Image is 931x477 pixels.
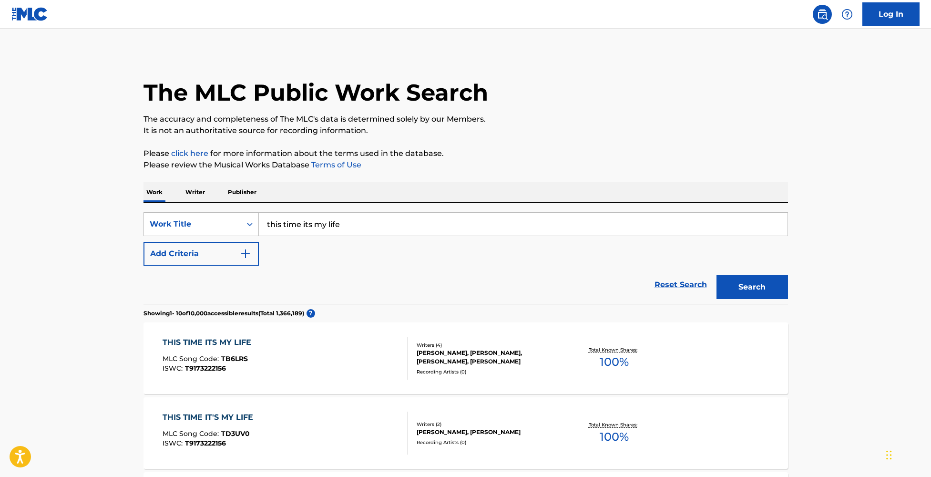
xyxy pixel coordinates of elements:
[143,78,488,107] h1: The MLC Public Work Search
[841,9,853,20] img: help
[600,428,629,446] span: 100 %
[417,428,561,436] div: [PERSON_NAME], [PERSON_NAME]
[225,182,259,202] p: Publisher
[143,125,788,136] p: It is not an authoritative source for recording information.
[143,309,304,318] p: Showing 1 - 10 of 10,000 accessible results (Total 1,366,189 )
[883,431,931,477] iframe: Chat Widget
[589,346,640,353] p: Total Known Shares:
[716,275,788,299] button: Search
[589,421,640,428] p: Total Known Shares:
[143,212,788,304] form: Search Form
[417,349,561,366] div: [PERSON_NAME], [PERSON_NAME], [PERSON_NAME], [PERSON_NAME]
[817,9,828,20] img: search
[221,429,250,438] span: TD3UV0
[163,412,258,423] div: THIS TIME IT'S MY LIFE
[600,353,629,371] span: 100 %
[171,149,208,158] a: click here
[417,342,561,349] div: Writers ( 4 )
[163,429,221,438] span: MLC Song Code :
[185,364,226,373] span: T9173222156
[143,242,259,266] button: Add Criteria
[143,397,788,469] a: THIS TIME IT'S MY LIFEMLC Song Code:TD3UV0ISWC:T9173222156Writers (2)[PERSON_NAME], [PERSON_NAME]...
[185,439,226,447] span: T9173222156
[163,364,185,373] span: ISWC :
[183,182,208,202] p: Writer
[163,337,256,348] div: THIS TIME ITS MY LIFE
[143,148,788,159] p: Please for more information about the terms used in the database.
[417,421,561,428] div: Writers ( 2 )
[163,439,185,447] span: ISWC :
[307,309,315,318] span: ?
[163,354,221,363] span: MLC Song Code :
[838,5,857,24] div: Help
[650,274,712,295] a: Reset Search
[862,2,920,26] a: Log In
[417,368,561,375] div: Recording Artists ( 0 )
[309,160,361,169] a: Terms of Use
[143,322,788,394] a: THIS TIME ITS MY LIFEMLC Song Code:TB6LRSISWC:T9173222156Writers (4)[PERSON_NAME], [PERSON_NAME],...
[143,159,788,171] p: Please review the Musical Works Database
[240,248,251,259] img: 9d2ae6d4665cec9f34b9.svg
[143,114,788,125] p: The accuracy and completeness of The MLC's data is determined solely by our Members.
[417,439,561,446] div: Recording Artists ( 0 )
[221,354,248,363] span: TB6LRS
[886,441,892,469] div: Drag
[143,182,165,202] p: Work
[150,218,235,230] div: Work Title
[11,7,48,21] img: MLC Logo
[813,5,832,24] a: Public Search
